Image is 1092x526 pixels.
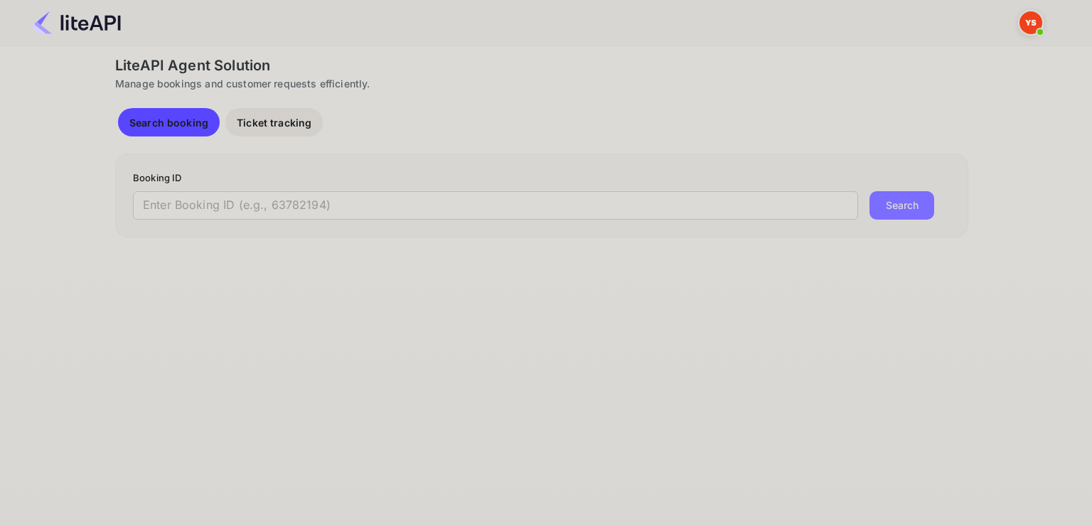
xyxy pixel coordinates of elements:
input: Enter Booking ID (e.g., 63782194) [133,191,858,220]
p: Ticket tracking [237,115,311,130]
button: Search [869,191,934,220]
img: LiteAPI Logo [31,11,121,34]
p: Booking ID [133,171,951,186]
div: LiteAPI Agent Solution [115,55,968,76]
p: Search booking [129,115,208,130]
img: Yandex Support [1019,11,1042,34]
div: Manage bookings and customer requests efficiently. [115,76,968,91]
